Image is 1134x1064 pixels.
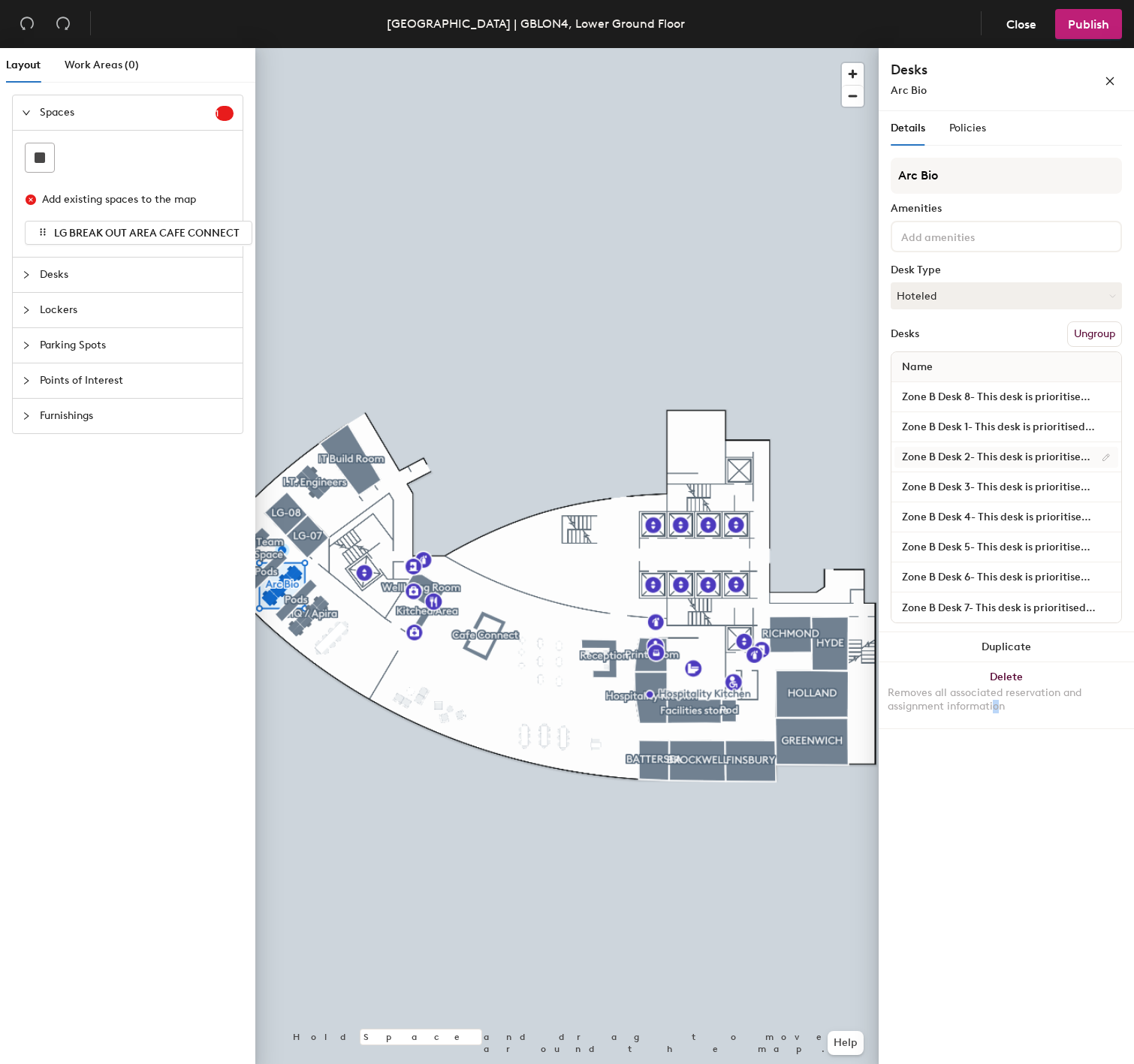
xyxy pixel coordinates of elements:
[891,282,1122,309] button: Hoteled
[894,387,1118,408] input: Unnamed desk
[894,507,1118,528] input: Unnamed desk
[891,203,1122,215] div: Amenities
[22,270,31,279] span: collapsed
[894,537,1118,558] input: Unnamed desk
[1068,17,1109,32] span: Publish
[20,16,35,31] span: undo
[40,363,234,398] span: Points of Interest
[40,328,234,363] span: Parking Spots
[891,328,919,340] div: Desks
[40,258,234,292] span: Desks
[894,354,940,381] span: Name
[894,447,1118,468] input: Unnamed desk
[891,122,925,134] span: Details
[1055,9,1122,39] button: Publish
[891,84,927,97] span: Arc Bio
[891,60,1056,80] h4: Desks
[40,399,234,433] span: Furnishings
[22,108,31,117] span: expanded
[40,293,234,327] span: Lockers
[48,9,78,39] button: Redo (⌘ + ⇧ + Z)
[216,108,234,119] span: 1
[54,227,240,240] span: LG BREAK OUT AREA CAFE CONNECT
[22,411,31,420] span: collapsed
[22,306,31,315] span: collapsed
[888,686,1125,713] div: Removes all associated reservation and assignment information
[22,376,31,385] span: collapsed
[828,1031,864,1055] button: Help
[387,14,685,33] div: [GEOGRAPHIC_DATA] | GBLON4, Lower Ground Floor
[1006,17,1036,32] span: Close
[65,59,139,71] span: Work Areas (0)
[12,9,42,39] button: Undo (⌘ + Z)
[1067,321,1122,347] button: Ungroup
[894,567,1118,588] input: Unnamed desk
[894,417,1118,438] input: Unnamed desk
[894,597,1118,618] input: Unnamed desk
[879,662,1134,728] button: DeleteRemoves all associated reservation and assignment information
[26,194,36,205] span: close-circle
[894,477,1118,498] input: Unnamed desk
[25,221,252,245] button: LG BREAK OUT AREA CAFE CONNECT
[898,227,1033,245] input: Add amenities
[22,341,31,350] span: collapsed
[216,106,234,121] sup: 1
[42,191,221,208] div: Add existing spaces to the map
[994,9,1049,39] button: Close
[40,95,216,130] span: Spaces
[6,59,41,71] span: Layout
[1105,76,1115,86] span: close
[949,122,986,134] span: Policies
[879,632,1134,662] button: Duplicate
[891,264,1122,276] div: Desk Type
